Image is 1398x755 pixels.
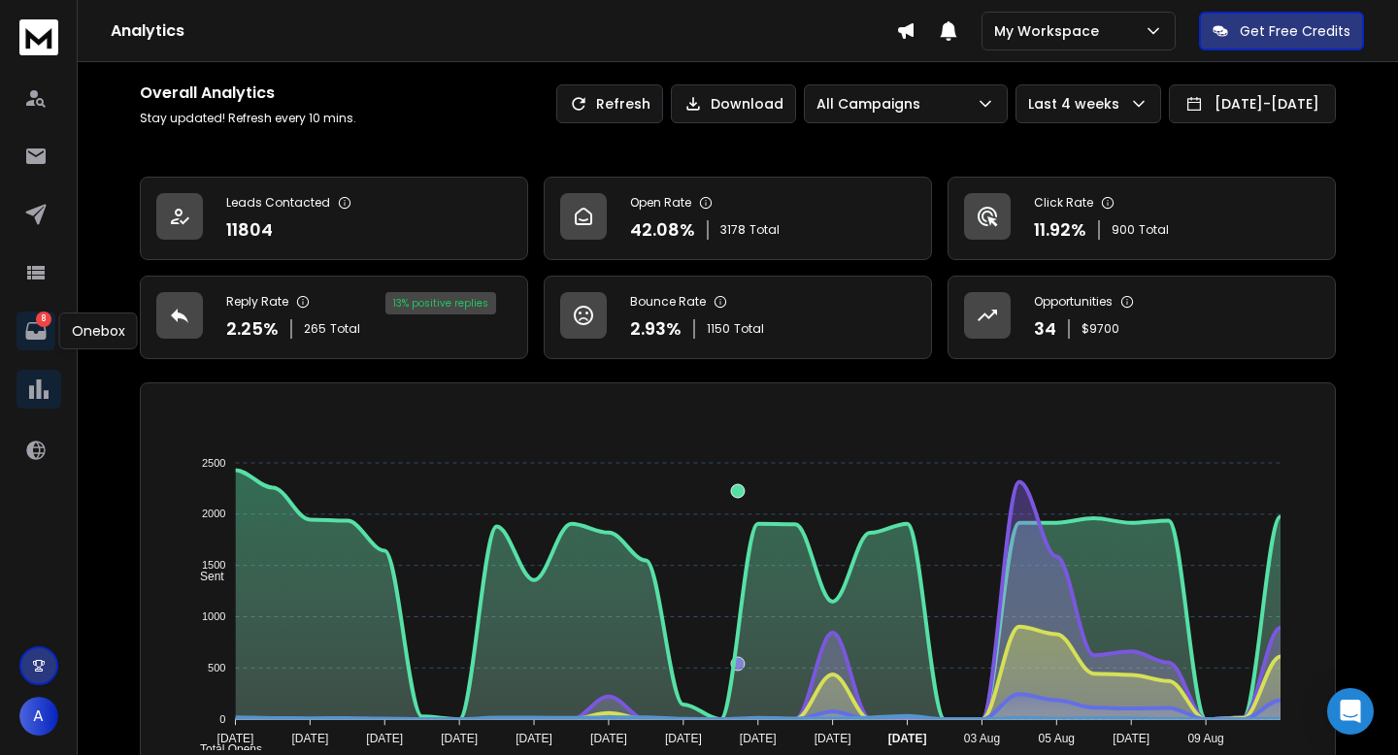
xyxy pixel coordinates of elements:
[630,195,691,211] p: Open Rate
[17,312,55,350] a: 8
[1187,732,1223,745] tspan: 09 Aug
[111,19,896,43] h1: Analytics
[720,222,746,238] span: 3178
[185,570,224,583] span: Sent
[671,84,796,123] button: Download
[734,321,764,337] span: Total
[59,312,138,349] div: Onebox
[544,177,932,260] a: Open Rate42.08%3178Total
[1169,84,1336,123] button: [DATE]-[DATE]
[366,732,403,745] tspan: [DATE]
[1139,222,1169,238] span: Total
[140,177,528,260] a: Leads Contacted11804
[740,732,777,745] tspan: [DATE]
[1240,21,1350,41] p: Get Free Credits
[994,21,1107,41] p: My Workspace
[1039,732,1075,745] tspan: 05 Aug
[140,82,356,105] h1: Overall Analytics
[948,177,1336,260] a: Click Rate11.92%900Total
[1034,216,1086,244] p: 11.92 %
[1082,321,1119,337] p: $ 9700
[226,315,279,343] p: 2.25 %
[964,732,1000,745] tspan: 03 Aug
[596,94,650,114] p: Refresh
[590,732,627,745] tspan: [DATE]
[888,732,927,745] tspan: [DATE]
[749,222,780,238] span: Total
[1327,688,1374,735] div: Open Intercom Messenger
[202,610,225,622] tspan: 1000
[630,294,706,310] p: Bounce Rate
[36,312,51,327] p: 8
[1034,195,1093,211] p: Click Rate
[219,713,225,725] tspan: 0
[19,19,58,55] img: logo
[217,732,254,745] tspan: [DATE]
[140,276,528,359] a: Reply Rate2.25%265Total13% positive replies
[226,294,288,310] p: Reply Rate
[208,662,225,673] tspan: 500
[556,84,663,123] button: Refresh
[630,315,682,343] p: 2.93 %
[385,292,496,314] div: 13 % positive replies
[1112,222,1135,238] span: 900
[1034,315,1056,343] p: 34
[140,111,356,126] p: Stay updated! Refresh every 10 mins.
[202,457,225,469] tspan: 2500
[226,195,330,211] p: Leads Contacted
[816,94,928,114] p: All Campaigns
[711,94,783,114] p: Download
[544,276,932,359] a: Bounce Rate2.93%1150Total
[1028,94,1127,114] p: Last 4 weeks
[630,216,695,244] p: 42.08 %
[202,559,225,571] tspan: 1500
[441,732,478,745] tspan: [DATE]
[291,732,328,745] tspan: [DATE]
[1034,294,1113,310] p: Opportunities
[665,732,702,745] tspan: [DATE]
[948,276,1336,359] a: Opportunities34$9700
[330,321,360,337] span: Total
[1113,732,1149,745] tspan: [DATE]
[304,321,326,337] span: 265
[19,697,58,736] button: A
[1199,12,1364,50] button: Get Free Credits
[202,509,225,520] tspan: 2000
[516,732,552,745] tspan: [DATE]
[815,732,851,745] tspan: [DATE]
[226,216,273,244] p: 11804
[707,321,730,337] span: 1150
